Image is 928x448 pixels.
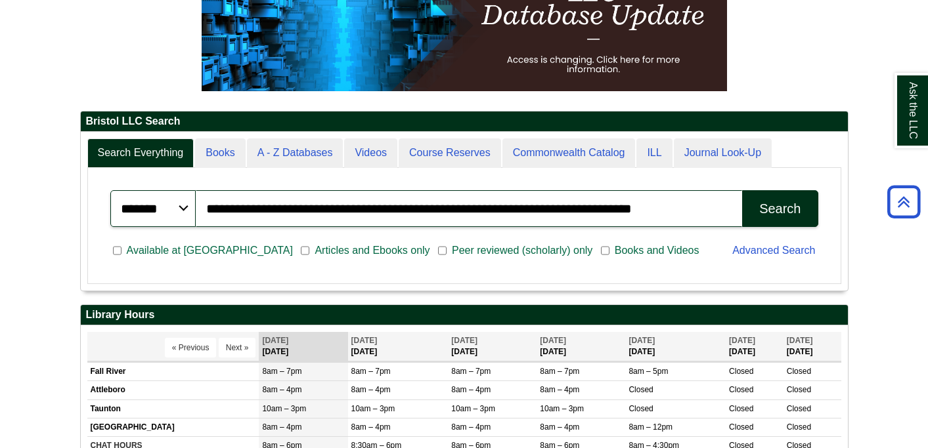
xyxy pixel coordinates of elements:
[301,245,309,256] input: Articles and Ebooks only
[729,385,753,394] span: Closed
[438,245,447,256] input: Peer reviewed (scholarly) only
[729,422,753,432] span: Closed
[348,332,449,361] th: [DATE]
[540,404,584,413] span: 10am – 3pm
[787,404,811,413] span: Closed
[262,385,301,394] span: 8am – 4pm
[540,367,579,376] span: 8am – 7pm
[629,367,668,376] span: 8am – 5pm
[122,243,298,258] span: Available at [GEOGRAPHIC_DATA]
[165,338,217,357] button: « Previous
[262,404,306,413] span: 10am – 3pm
[729,367,753,376] span: Closed
[502,138,636,168] a: Commonwealth Catalog
[81,112,848,132] h2: Bristol LLC Search
[883,193,925,211] a: Back to Top
[351,385,391,394] span: 8am – 4pm
[451,336,477,345] span: [DATE]
[351,367,391,376] span: 8am – 7pm
[351,422,391,432] span: 8am – 4pm
[351,404,395,413] span: 10am – 3pm
[601,245,609,256] input: Books and Videos
[729,336,755,345] span: [DATE]
[309,243,435,258] span: Articles and Ebooks only
[629,385,653,394] span: Closed
[787,422,811,432] span: Closed
[87,418,259,436] td: [GEOGRAPHIC_DATA]
[259,332,347,361] th: [DATE]
[625,332,726,361] th: [DATE]
[399,138,501,168] a: Course Reserves
[742,190,818,227] button: Search
[195,138,245,168] a: Books
[87,399,259,418] td: Taunton
[247,138,343,168] a: A - Z Databases
[784,332,841,361] th: [DATE]
[344,138,397,168] a: Videos
[87,138,194,168] a: Search Everything
[451,367,491,376] span: 8am – 7pm
[729,404,753,413] span: Closed
[609,243,705,258] span: Books and Videos
[787,336,813,345] span: [DATE]
[87,381,259,399] td: Attleboro
[636,138,672,168] a: ILL
[262,367,301,376] span: 8am – 7pm
[732,245,815,256] a: Advanced Search
[726,332,784,361] th: [DATE]
[540,336,566,345] span: [DATE]
[629,422,673,432] span: 8am – 12pm
[759,201,801,216] div: Search
[629,404,653,413] span: Closed
[787,367,811,376] span: Closed
[448,332,537,361] th: [DATE]
[451,385,491,394] span: 8am – 4pm
[540,422,579,432] span: 8am – 4pm
[447,243,598,258] span: Peer reviewed (scholarly) only
[451,404,495,413] span: 10am – 3pm
[351,336,378,345] span: [DATE]
[87,363,259,381] td: Fall River
[674,138,772,168] a: Journal Look-Up
[219,338,256,357] button: Next »
[629,336,655,345] span: [DATE]
[262,422,301,432] span: 8am – 4pm
[113,245,122,256] input: Available at [GEOGRAPHIC_DATA]
[81,305,848,325] h2: Library Hours
[262,336,288,345] span: [DATE]
[787,385,811,394] span: Closed
[540,385,579,394] span: 8am – 4pm
[451,422,491,432] span: 8am – 4pm
[537,332,625,361] th: [DATE]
